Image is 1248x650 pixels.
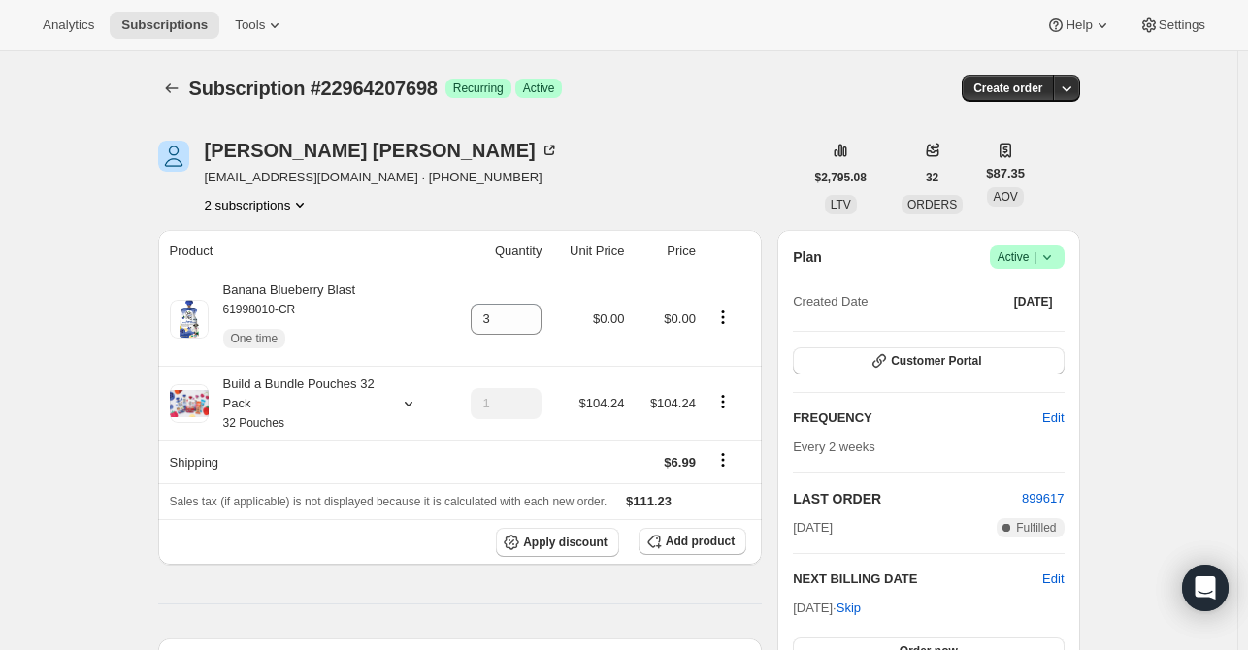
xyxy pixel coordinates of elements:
[707,307,739,328] button: Product actions
[205,168,559,187] span: [EMAIL_ADDRESS][DOMAIN_NAME] · [PHONE_NUMBER]
[630,230,701,273] th: Price
[825,593,872,624] button: Skip
[973,81,1042,96] span: Create order
[907,198,957,211] span: ORDERS
[223,416,284,430] small: 32 Pouches
[993,190,1017,204] span: AOV
[639,528,746,555] button: Add product
[1182,565,1229,611] div: Open Intercom Messenger
[1128,12,1217,39] button: Settings
[793,292,868,311] span: Created Date
[205,195,311,214] button: Product actions
[815,170,867,185] span: $2,795.08
[593,311,625,326] span: $0.00
[1022,489,1064,508] button: 899617
[235,17,265,33] span: Tools
[664,455,696,470] span: $6.99
[914,164,950,191] button: 32
[170,495,608,508] span: Sales tax (if applicable) is not displayed because it is calculated with each new order.
[793,439,875,454] span: Every 2 weeks
[523,81,555,96] span: Active
[707,449,739,471] button: Shipping actions
[831,198,851,211] span: LTV
[793,489,1022,508] h2: LAST ORDER
[158,440,445,483] th: Shipping
[793,518,833,537] span: [DATE]
[209,280,356,358] div: Banana Blueberry Blast
[170,300,209,339] img: product img
[1042,408,1064,428] span: Edit
[837,599,861,618] span: Skip
[158,230,445,273] th: Product
[962,75,1054,102] button: Create order
[1042,569,1064,589] button: Edit
[121,17,208,33] span: Subscriptions
[664,311,696,326] span: $0.00
[189,78,438,99] span: Subscription #22964207698
[223,12,296,39] button: Tools
[31,12,106,39] button: Analytics
[158,141,189,172] span: Sara Gaffar
[998,247,1057,267] span: Active
[650,396,696,410] span: $104.24
[1002,288,1065,315] button: [DATE]
[158,75,185,102] button: Subscriptions
[793,601,861,615] span: [DATE] ·
[1022,491,1064,505] a: 899617
[1016,520,1056,536] span: Fulfilled
[231,331,279,346] span: One time
[453,81,504,96] span: Recurring
[496,528,619,557] button: Apply discount
[793,347,1064,374] button: Customer Portal
[43,17,94,33] span: Analytics
[707,391,739,412] button: Product actions
[793,569,1042,589] h2: NEXT BILLING DATE
[793,247,822,267] h2: Plan
[986,164,1025,183] span: $87.35
[223,303,296,316] small: 61998010-CR
[547,230,630,273] th: Unit Price
[523,535,608,550] span: Apply discount
[666,534,735,549] span: Add product
[1035,12,1123,39] button: Help
[1031,403,1075,434] button: Edit
[804,164,878,191] button: $2,795.08
[1014,294,1053,309] span: [DATE]
[209,374,383,433] div: Build a Bundle Pouches 32 Pack
[1066,17,1092,33] span: Help
[626,494,672,508] span: $111.23
[578,396,624,410] span: $104.24
[891,353,981,369] span: Customer Portal
[926,170,938,185] span: 32
[793,408,1042,428] h2: FREQUENCY
[205,141,559,160] div: [PERSON_NAME] [PERSON_NAME]
[445,230,548,273] th: Quantity
[1034,249,1036,265] span: |
[110,12,219,39] button: Subscriptions
[1159,17,1205,33] span: Settings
